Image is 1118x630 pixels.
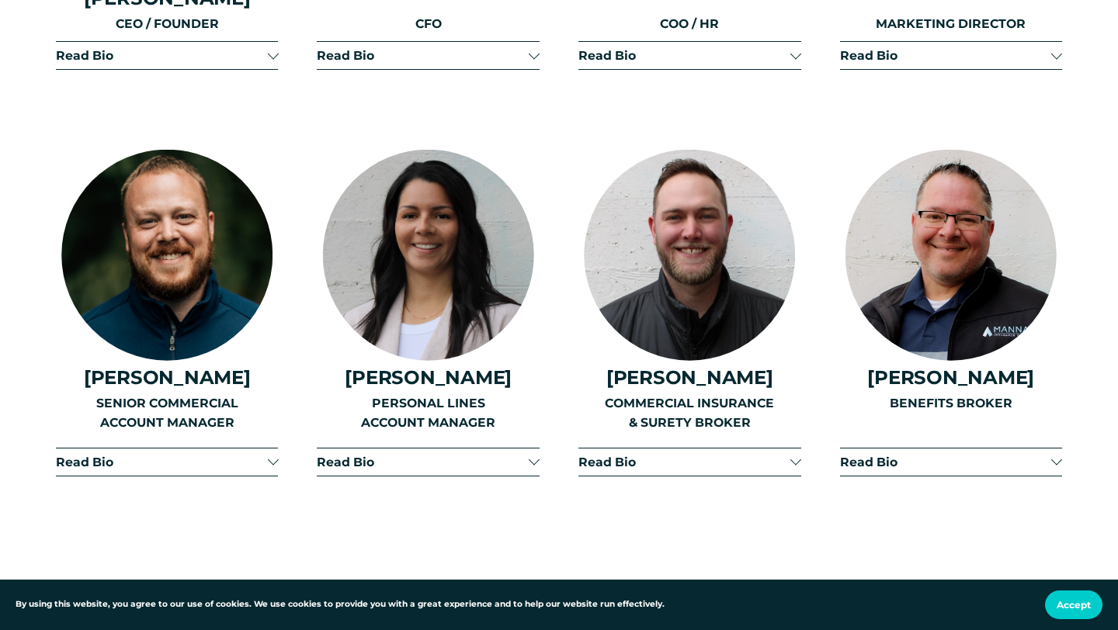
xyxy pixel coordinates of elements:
p: MARKETING DIRECTOR [840,14,1062,33]
p: SENIOR COMMERCIAL ACCOUNT MANAGER [56,393,278,432]
span: Read Bio [317,48,529,63]
p: COMMERCIAL INSURANCE & SURETY BROKER [578,393,801,432]
span: Read Bio [578,455,790,469]
p: CFO [317,14,540,33]
span: Read Bio [840,48,1051,63]
p: CEO / FOUNDER [56,14,278,33]
button: Read Bio [56,42,278,69]
h4: [PERSON_NAME] [317,366,540,389]
button: Read Bio [578,42,801,69]
button: Read Bio [840,448,1062,476]
span: Read Bio [56,455,267,469]
button: Read Bio [578,448,801,476]
button: Read Bio [317,42,540,69]
button: Read Bio [56,448,278,476]
p: By using this website, you agree to our use of cookies. We use cookies to provide you with a grea... [16,598,665,611]
p: BENEFITS BROKER [840,393,1062,413]
p: PERSONAL LINES ACCOUNT MANAGER [317,393,540,432]
h4: [PERSON_NAME] [578,366,801,389]
span: Accept [1057,599,1091,611]
h4: [PERSON_NAME] [56,366,278,389]
p: COO / HR [578,14,801,33]
button: Read Bio [317,448,540,476]
span: Read Bio [840,455,1051,469]
button: Accept [1045,590,1102,619]
span: Read Bio [56,48,267,63]
button: Read Bio [840,42,1062,69]
span: Read Bio [578,48,790,63]
h4: [PERSON_NAME] [840,366,1062,389]
span: Read Bio [317,455,529,469]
